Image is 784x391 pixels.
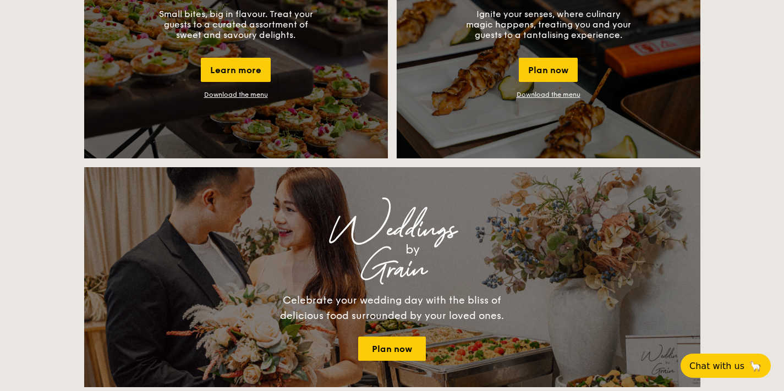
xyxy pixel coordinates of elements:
[268,293,516,323] div: Celebrate your wedding day with the bliss of delicious food surrounded by your loved ones.
[153,9,319,40] p: Small bites, big in flavour. Treat your guests to a curated assortment of sweet and savoury delig...
[519,58,578,82] div: Plan now
[749,360,762,372] span: 🦙
[181,260,604,279] div: Grain
[681,354,771,378] button: Chat with us🦙
[181,220,604,240] div: Weddings
[517,91,580,98] a: Download the menu
[201,58,271,82] div: Learn more
[358,337,426,361] a: Plan now
[204,91,268,98] a: Download the menu
[222,240,604,260] div: by
[689,361,744,371] span: Chat with us
[466,9,631,40] p: Ignite your senses, where culinary magic happens, treating you and your guests to a tantalising e...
